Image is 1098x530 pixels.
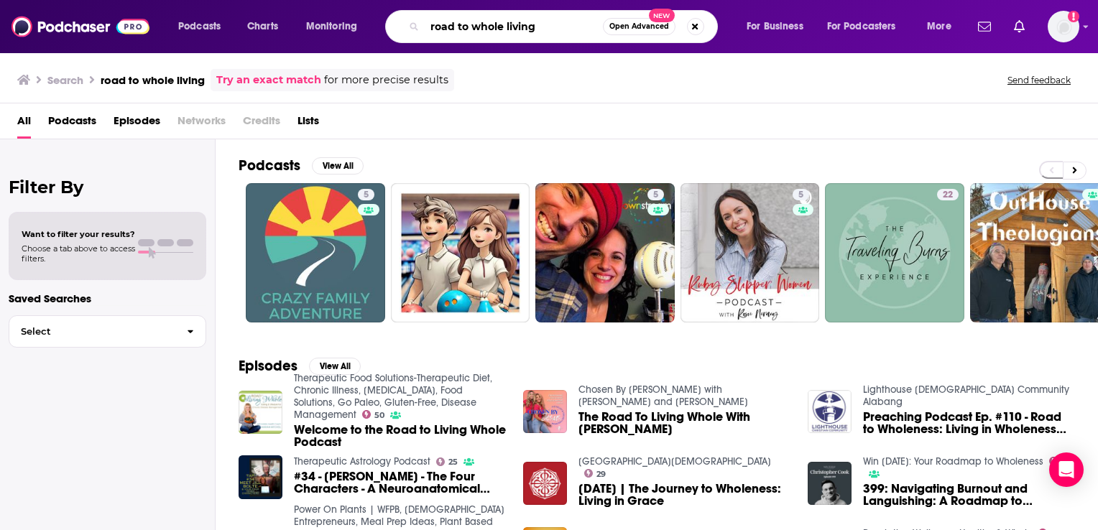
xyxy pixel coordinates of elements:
button: open menu [818,15,917,38]
a: 399: Navigating Burnout and Languishing: A Roadmap to Renewed Focus and Purpose by Living a Conse... [863,483,1075,507]
h2: Episodes [239,357,297,375]
button: Send feedback [1003,74,1075,86]
img: Preaching Podcast Ep. #110 - Road to Wholeness: Living in Wholeness Amid Famine & Chaos (Pastor J... [808,390,852,434]
span: Charts [247,17,278,37]
img: Podchaser - Follow, Share and Rate Podcasts [11,13,149,40]
span: 50 [374,412,384,419]
span: New [649,9,675,22]
button: View All [309,358,361,375]
span: The Road To Living Whole With [PERSON_NAME] [578,411,790,435]
a: Peachtree Road United Methodist Church [578,455,771,468]
a: 22 [937,189,959,200]
input: Search podcasts, credits, & more... [425,15,603,38]
a: 5 [358,189,374,200]
a: Preaching Podcast Ep. #110 - Road to Wholeness: Living in Wholeness Amid Famine & Chaos (Pastor J... [863,411,1075,435]
a: 5 [535,183,675,322]
a: 25 [436,457,458,466]
button: open menu [296,15,376,38]
div: Open Intercom Messenger [1049,452,1084,487]
a: Lists [297,109,319,139]
a: Show notifications dropdown [972,14,997,39]
span: Credits [243,109,280,139]
button: open menu [917,15,969,38]
button: Select [9,315,206,348]
a: 5 [246,183,385,322]
a: Therapeutic Astrology Podcast [294,455,430,468]
a: 29 [584,469,606,478]
span: Monitoring [306,17,357,37]
a: Welcome to the Road to Living Whole Podcast [294,424,506,448]
a: PodcastsView All [239,157,364,175]
button: Open AdvancedNew [603,18,675,35]
a: 5 [681,183,820,322]
a: 5 [647,189,664,200]
a: Chosen By Jesus with Kelley Tyan and Taylor Tyan [578,383,748,408]
span: 22 [943,188,953,203]
button: open menu [168,15,239,38]
p: Saved Searches [9,292,206,305]
span: Podcasts [178,17,221,37]
span: For Podcasters [827,17,896,37]
span: 29 [596,471,606,478]
a: 22 [825,183,964,322]
a: 01.29.23 | The Journey to Wholeness: Living in Grace [578,483,790,507]
a: Win Today: Your Roadmap to Wholeness [863,455,1043,468]
a: Try an exact match [216,72,321,88]
span: Select [9,327,175,336]
img: User Profile [1048,11,1079,42]
a: 5 [793,189,809,200]
a: 50 [362,410,385,419]
a: #34 - Jill Bolte Taylor - The Four Characters - A Neuroanatomical Road Map - How To Have A Health... [294,470,506,495]
span: Want to filter your results? [22,229,135,239]
h3: Search [47,73,83,87]
span: 25 [448,459,458,465]
a: Episodes [114,109,160,139]
img: The Road To Living Whole With Marian Mitchell [523,390,567,434]
span: 5 [653,188,658,203]
a: All [17,109,31,139]
a: The Road To Living Whole With Marian Mitchell [578,411,790,435]
span: Networks [177,109,226,139]
img: 01.29.23 | The Journey to Wholeness: Living in Grace [523,462,567,506]
a: Therapeutic Food Solutions-Therapeutic Diet, Chronic Illness, Autoimmune, Food Solutions, Go Pale... [294,372,492,421]
span: More [927,17,951,37]
img: Welcome to the Road to Living Whole Podcast [239,391,282,434]
a: EpisodesView All [239,357,361,375]
img: #34 - Jill Bolte Taylor - The Four Characters - A Neuroanatomical Road Map - How To Have A Health... [239,455,282,499]
div: Search podcasts, credits, & more... [399,10,732,43]
a: Podcasts [48,109,96,139]
span: 5 [798,188,803,203]
span: [DATE] | The Journey to Wholeness: Living in Grace [578,483,790,507]
button: open menu [737,15,821,38]
span: Preaching Podcast Ep. #110 - Road to Wholeness: Living in Wholeness Amid Famine & Chaos (Pastor [... [863,411,1075,435]
button: View All [312,157,364,175]
span: Open Advanced [609,23,669,30]
span: Logged in as BenLaurro [1048,11,1079,42]
span: Choose a tab above to access filters. [22,243,135,264]
button: Show profile menu [1048,11,1079,42]
svg: Add a profile image [1068,11,1079,22]
a: Charts [238,15,287,38]
a: Show notifications dropdown [1008,14,1030,39]
span: #34 - [PERSON_NAME] - The Four Characters - A Neuroanatomical Road Map - How To Have A Healthy Re... [294,470,506,495]
h2: Podcasts [239,157,300,175]
img: 399: Navigating Burnout and Languishing: A Roadmap to Renewed Focus and Purpose by Living a Conse... [808,462,852,506]
span: For Business [747,17,803,37]
span: for more precise results [324,72,448,88]
span: 5 [364,188,369,203]
h2: Filter By [9,177,206,197]
h3: road to whole living [101,73,205,87]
